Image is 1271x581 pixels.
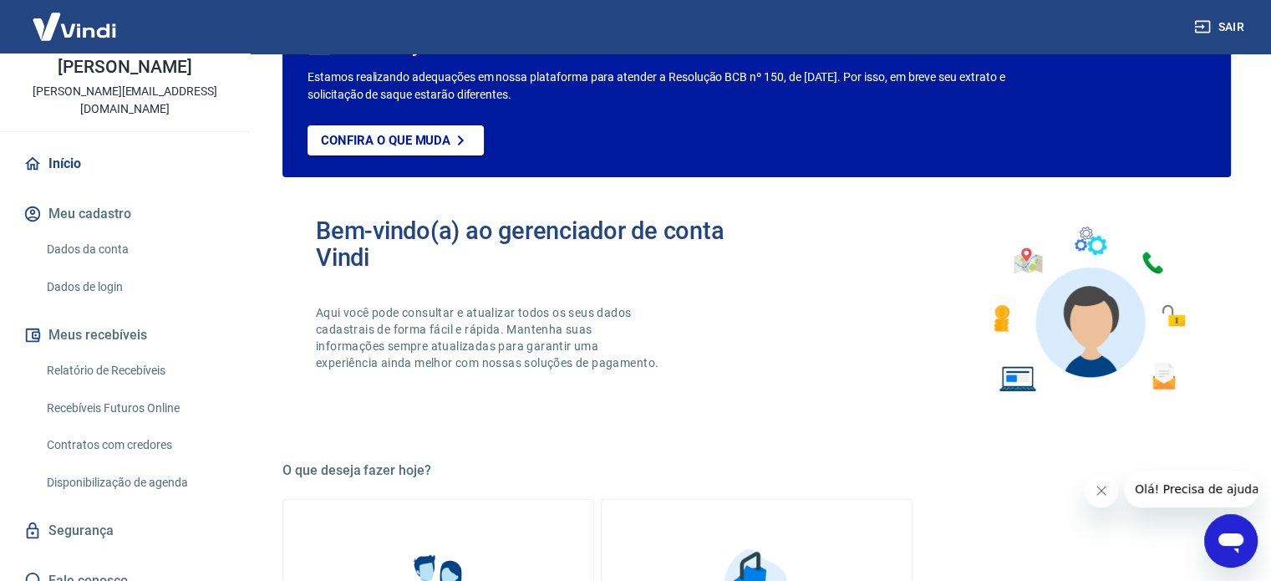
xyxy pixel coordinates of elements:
[13,83,236,118] p: [PERSON_NAME][EMAIL_ADDRESS][DOMAIN_NAME]
[1125,471,1258,507] iframe: Mensagem da empresa
[20,196,230,232] button: Meu cadastro
[40,391,230,426] a: Recebíveis Futuros Online
[316,217,757,271] h2: Bem-vindo(a) ao gerenciador de conta Vindi
[308,69,1026,104] p: Estamos realizando adequações em nossa plataforma para atender a Resolução BCB nº 150, de [DATE]....
[20,512,230,549] a: Segurança
[1204,514,1258,568] iframe: Botão para abrir a janela de mensagens
[10,12,140,25] span: Olá! Precisa de ajuda?
[20,145,230,182] a: Início
[308,125,484,155] a: Confira o que muda
[979,217,1197,402] img: Imagem de um avatar masculino com diversos icones exemplificando as funcionalidades do gerenciado...
[20,1,129,52] img: Vindi
[40,232,230,267] a: Dados da conta
[58,59,191,76] p: [PERSON_NAME]
[282,462,1231,479] h5: O que deseja fazer hoje?
[40,428,230,462] a: Contratos com credores
[40,466,230,500] a: Disponibilização de agenda
[40,270,230,304] a: Dados de login
[20,317,230,354] button: Meus recebíveis
[321,133,450,148] p: Confira o que muda
[1191,12,1251,43] button: Sair
[316,304,662,371] p: Aqui você pode consultar e atualizar todos os seus dados cadastrais de forma fácil e rápida. Mant...
[1085,474,1118,507] iframe: Fechar mensagem
[40,354,230,388] a: Relatório de Recebíveis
